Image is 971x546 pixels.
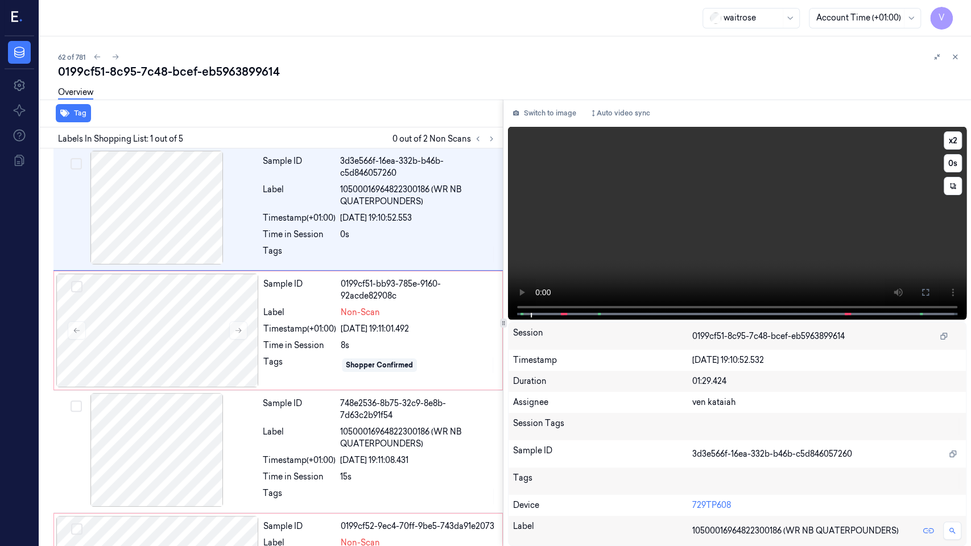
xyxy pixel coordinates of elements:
[692,330,845,342] span: 0199cf51-8c95-7c48-bcef-eb5963899614
[56,104,91,122] button: Tag
[263,356,336,374] div: Tags
[263,229,336,241] div: Time in Session
[513,499,692,511] div: Device
[263,212,336,224] div: Timestamp (+01:00)
[692,499,961,511] div: 729TP608
[71,523,82,535] button: Select row
[346,360,413,370] div: Shopper Confirmed
[585,104,655,122] button: Auto video sync
[263,323,336,335] div: Timestamp (+01:00)
[263,307,336,318] div: Label
[692,448,852,460] span: 3d3e566f-16ea-332b-b46b-c5d846057260
[341,520,495,532] div: 0199cf52-9ec4-70ff-9be5-743da91e2073
[263,454,336,466] div: Timestamp (+01:00)
[513,327,692,345] div: Session
[513,520,692,541] div: Label
[263,245,336,263] div: Tags
[340,471,496,483] div: 15s
[692,525,899,537] span: 10500016964822300186 (WR NB QUATERPOUNDERS)
[263,398,336,421] div: Sample ID
[930,7,953,30] button: V
[263,278,336,302] div: Sample ID
[263,340,336,351] div: Time in Session
[71,281,82,292] button: Select row
[513,354,692,366] div: Timestamp
[944,154,962,172] button: 0s
[71,400,82,412] button: Select row
[263,471,336,483] div: Time in Session
[341,340,495,351] div: 8s
[341,323,495,335] div: [DATE] 19:11:01.492
[340,212,496,224] div: [DATE] 19:10:52.553
[263,184,336,208] div: Label
[513,396,692,408] div: Assignee
[340,426,496,450] span: 10500016964822300186 (WR NB QUATERPOUNDERS)
[340,454,496,466] div: [DATE] 19:11:08.431
[692,396,961,408] div: ven kataiah
[263,520,336,532] div: Sample ID
[692,375,961,387] div: 01:29.424
[341,278,495,302] div: 0199cf51-bb93-785e-9160-92acde82908c
[58,52,86,62] span: 62 of 781
[263,426,336,450] div: Label
[340,184,496,208] span: 10500016964822300186 (WR NB QUATERPOUNDERS)
[340,398,496,421] div: 748e2536-8b75-32c9-8e8b-7d63c2b91f54
[944,131,962,150] button: x2
[58,86,93,100] a: Overview
[392,132,498,146] span: 0 out of 2 Non Scans
[513,445,692,463] div: Sample ID
[513,472,692,490] div: Tags
[513,375,692,387] div: Duration
[71,158,82,169] button: Select row
[263,155,336,179] div: Sample ID
[340,229,496,241] div: 0s
[341,307,380,318] span: Non-Scan
[692,354,961,366] div: [DATE] 19:10:52.532
[340,155,496,179] div: 3d3e566f-16ea-332b-b46b-c5d846057260
[513,417,692,436] div: Session Tags
[58,64,962,80] div: 0199cf51-8c95-7c48-bcef-eb5963899614
[58,133,183,145] span: Labels In Shopping List: 1 out of 5
[263,487,336,506] div: Tags
[508,104,581,122] button: Switch to image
